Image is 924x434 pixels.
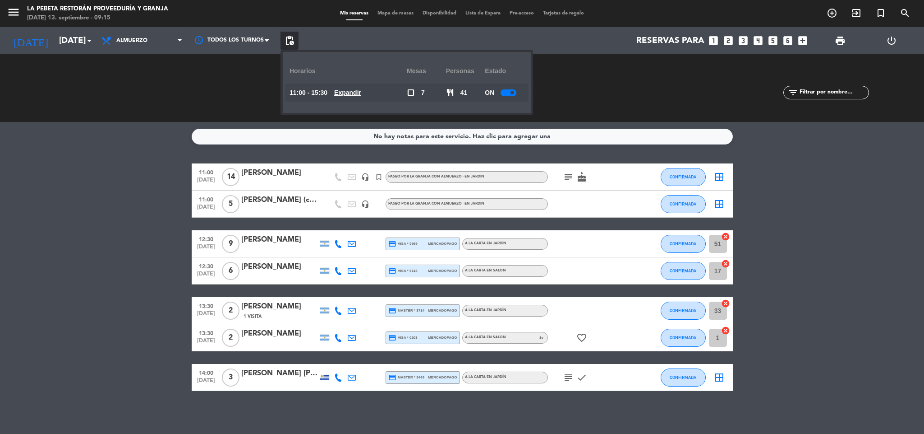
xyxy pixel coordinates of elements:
[661,329,706,347] button: CONFIRMADA
[708,35,719,47] i: looks_one
[222,329,239,347] span: 2
[388,240,418,248] span: visa * 5989
[388,334,418,342] span: visa * 0203
[465,242,506,245] span: A LA CARTA EN JARDÍN
[460,88,468,98] span: 41
[827,8,837,19] i: add_circle_outline
[195,233,217,244] span: 12:30
[538,11,588,16] span: Tarjetas de regalo
[767,35,779,47] i: looks_5
[465,269,506,272] span: A LA CARTA EN SALON
[788,87,799,98] i: filter_list
[576,372,587,383] i: check
[866,27,917,54] div: LOG OUT
[407,89,415,97] span: check_box_outline_blank
[241,301,318,313] div: [PERSON_NAME]
[900,8,910,19] i: search
[195,244,217,254] span: [DATE]
[563,172,574,182] i: subject
[875,8,886,19] i: turned_in_not
[241,328,318,340] div: [PERSON_NAME]
[465,375,506,379] span: A LA CARTA EN JARDÍN
[375,173,383,181] i: turned_in_not
[661,302,706,320] button: CONFIRMADA
[721,299,730,308] i: cancel
[290,88,327,98] span: 11:00 - 15:30
[752,35,764,47] i: looks_4
[428,308,457,313] span: mercadopago
[241,368,318,379] div: [PERSON_NAME] [PERSON_NAME]
[661,235,706,253] button: CONFIRMADA
[428,335,457,341] span: mercadopago
[84,35,95,46] i: arrow_drop_down
[485,88,494,98] span: ON
[563,372,574,383] i: subject
[661,262,706,280] button: CONFIRMADA
[388,175,484,178] span: PASEO POR LA GRANJA CON ALMUERZO - EN JARDIN
[195,311,217,321] span: [DATE]
[7,5,20,22] button: menu
[222,168,239,186] span: 14
[222,302,239,320] span: 2
[465,336,506,339] span: A LA CARTA EN SALON
[388,373,425,382] span: master * 3469
[446,59,485,84] div: personas
[465,308,506,312] span: A LA CARTA EN JARDÍN
[195,194,217,204] span: 11:00
[461,11,505,16] span: Lista de Espera
[539,335,541,341] span: 1
[27,5,168,14] div: LA PEBETA Restorán Proveeduría y Granja
[336,11,373,16] span: Mis reservas
[797,35,809,47] i: add_box
[536,332,547,343] span: v
[428,241,457,247] span: mercadopago
[373,11,418,16] span: Mapa de mesas
[714,172,725,182] i: border_all
[195,177,217,187] span: [DATE]
[782,35,794,47] i: looks_6
[446,89,454,97] span: restaurant
[361,173,369,181] i: headset_mic
[576,172,587,182] i: cake
[222,195,239,213] span: 5
[661,195,706,213] button: CONFIRMADA
[195,204,217,215] span: [DATE]
[388,307,425,315] span: master * 3714
[7,31,55,51] i: [DATE]
[851,8,862,19] i: exit_to_app
[388,267,418,275] span: visa * 6118
[222,235,239,253] span: 9
[886,35,897,46] i: power_settings_new
[290,59,407,84] div: Horarios
[737,35,749,47] i: looks_3
[485,59,524,84] div: Estado
[388,334,396,342] i: credit_card
[661,369,706,387] button: CONFIRMADA
[670,335,696,340] span: CONFIRMADA
[428,268,457,274] span: mercadopago
[195,261,217,271] span: 12:30
[721,232,730,241] i: cancel
[222,262,239,280] span: 6
[195,271,217,281] span: [DATE]
[222,369,239,387] span: 3
[721,259,730,268] i: cancel
[388,307,396,315] i: credit_card
[714,372,725,383] i: border_all
[244,313,262,320] span: 1 Visita
[670,241,696,246] span: CONFIRMADA
[722,35,734,47] i: looks_two
[334,89,361,96] u: Expandir
[195,338,217,348] span: [DATE]
[195,327,217,338] span: 13:30
[576,332,587,343] i: favorite_border
[670,375,696,380] span: CONFIRMADA
[195,300,217,311] span: 13:30
[241,234,318,246] div: [PERSON_NAME]
[799,88,869,98] input: Filtrar por nombre...
[27,14,168,23] div: [DATE] 13. septiembre - 09:15
[428,374,457,380] span: mercadopago
[373,131,551,142] div: No hay notas para este servicio. Haz clic para agregar una
[407,59,446,84] div: Mesas
[835,35,846,46] span: print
